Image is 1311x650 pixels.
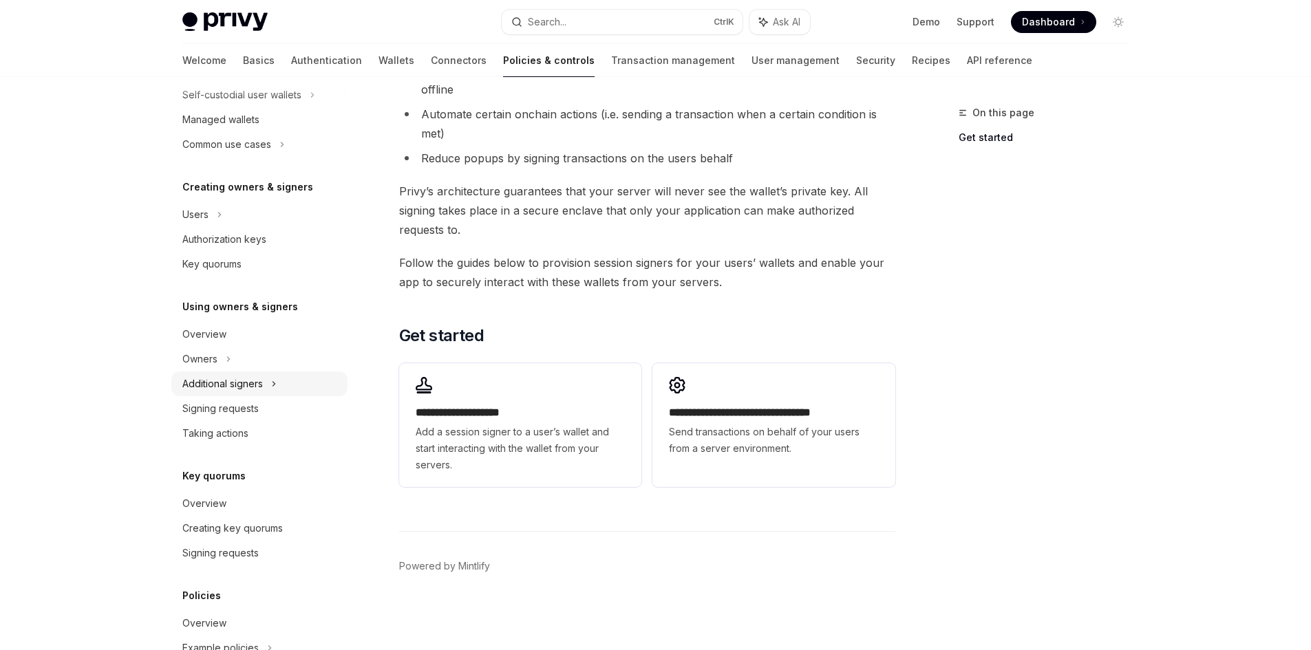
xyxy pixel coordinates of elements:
[399,182,895,239] span: Privy’s architecture guarantees that your server will never see the wallet’s private key. All sig...
[171,252,348,277] a: Key quorums
[912,44,950,77] a: Recipes
[182,400,259,417] div: Signing requests
[967,44,1032,77] a: API reference
[669,424,878,457] span: Send transactions on behalf of your users from a server environment.
[182,179,313,195] h5: Creating owners & signers
[503,44,595,77] a: Policies & controls
[957,15,994,29] a: Support
[182,587,221,604] h5: Policies
[171,396,348,421] a: Signing requests
[611,44,735,77] a: Transaction management
[171,611,348,636] a: Overview
[399,363,641,487] a: **** **** **** *****Add a session signer to a user’s wallet and start interacting with the wallet...
[431,44,487,77] a: Connectors
[182,545,259,561] div: Signing requests
[182,111,259,128] div: Managed wallets
[182,468,246,484] h5: Key quorums
[182,425,248,442] div: Taking actions
[171,107,348,132] a: Managed wallets
[399,559,490,573] a: Powered by Mintlify
[182,231,266,248] div: Authorization keys
[972,105,1034,121] span: On this page
[182,256,242,272] div: Key quorums
[182,12,268,32] img: light logo
[171,491,348,516] a: Overview
[399,149,895,168] li: Reduce popups by signing transactions on the users behalf
[182,44,226,77] a: Welcome
[182,376,263,392] div: Additional signers
[171,322,348,347] a: Overview
[1107,11,1129,33] button: Toggle dark mode
[182,615,226,631] div: Overview
[182,495,226,512] div: Overview
[182,520,283,537] div: Creating key quorums
[913,15,940,29] a: Demo
[959,127,1140,149] a: Get started
[291,44,362,77] a: Authentication
[243,44,275,77] a: Basics
[416,424,625,473] span: Add a session signer to a user’s wallet and start interacting with the wallet from your servers.
[399,61,895,99] li: Approve future onchain actions (i.e. setting a limit order or stop loss) for when the user is off...
[752,44,840,77] a: User management
[399,253,895,292] span: Follow the guides below to provision session signers for your users’ wallets and enable your app ...
[714,17,734,28] span: Ctrl K
[399,105,895,143] li: Automate certain onchain actions (i.e. sending a transaction when a certain condition is met)
[1022,15,1075,29] span: Dashboard
[182,299,298,315] h5: Using owners & signers
[182,136,271,153] div: Common use cases
[171,227,348,252] a: Authorization keys
[856,44,895,77] a: Security
[171,421,348,446] a: Taking actions
[502,10,743,34] button: Search...CtrlK
[399,325,484,347] span: Get started
[182,351,217,367] div: Owners
[379,44,414,77] a: Wallets
[1011,11,1096,33] a: Dashboard
[182,206,209,223] div: Users
[171,541,348,565] a: Signing requests
[182,326,226,343] div: Overview
[171,516,348,541] a: Creating key quorums
[528,14,566,30] div: Search...
[749,10,810,34] button: Ask AI
[773,15,800,29] span: Ask AI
